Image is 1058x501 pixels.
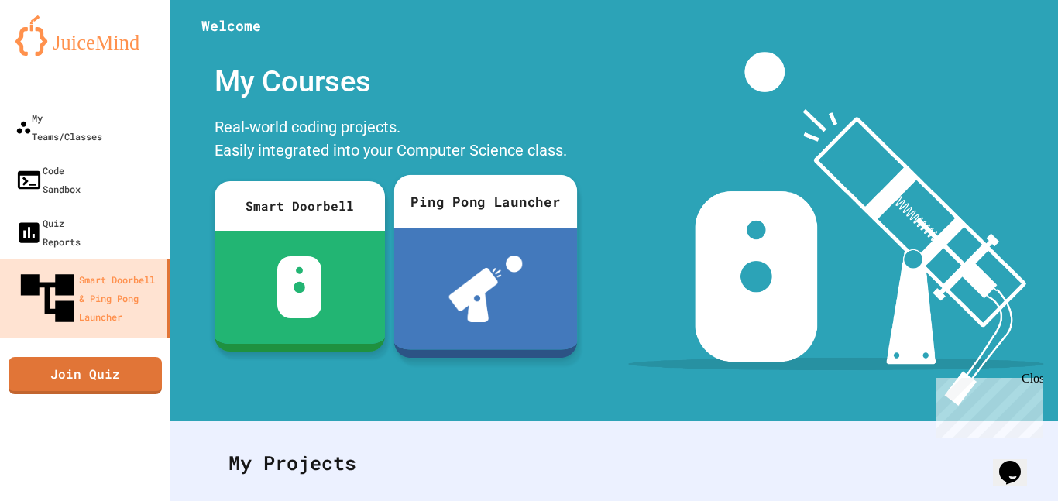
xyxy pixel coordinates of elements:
div: Quiz Reports [15,214,81,251]
img: sdb-white.svg [277,256,321,318]
div: Code Sandbox [15,161,81,198]
a: Join Quiz [9,357,162,394]
iframe: chat widget [993,439,1043,486]
iframe: chat widget [929,372,1043,438]
div: Ping Pong Launcher [393,175,576,228]
div: Chat with us now!Close [6,6,107,98]
div: Smart Doorbell [215,181,385,231]
img: logo-orange.svg [15,15,155,56]
div: Real-world coding projects. Easily integrated into your Computer Science class. [207,112,579,170]
div: My Projects [213,433,1015,493]
img: ppl-with-ball.png [448,256,522,322]
div: Smart Doorbell & Ping Pong Launcher [15,266,161,330]
div: My Teams/Classes [15,108,102,146]
div: My Courses [207,52,579,112]
img: banner-image-my-projects.png [628,52,1043,406]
